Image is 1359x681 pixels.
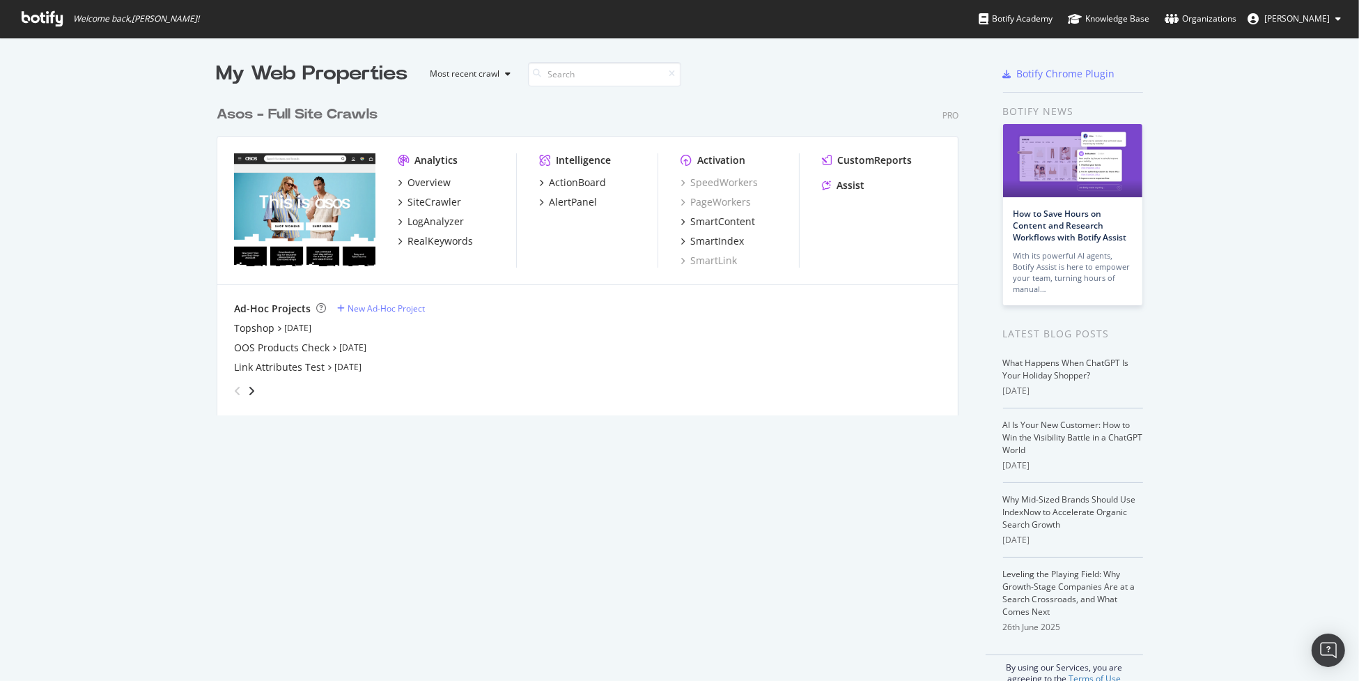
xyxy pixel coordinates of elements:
div: Latest Blog Posts [1003,326,1143,342]
div: Overview [407,176,451,190]
div: Knowledge Base [1068,12,1149,26]
img: How to Save Hours on Content and Research Workflows with Botify Assist [1003,124,1142,197]
div: angle-left [228,380,247,402]
div: 26th June 2025 [1003,621,1143,634]
div: LogAnalyzer [407,215,464,229]
div: ActionBoard [549,176,606,190]
div: [DATE] [1003,534,1143,546]
div: Ad-Hoc Projects [234,302,311,316]
a: [DATE] [334,361,362,373]
a: Link Attributes Test [234,360,325,374]
div: Botify news [1003,104,1143,119]
div: Pro [942,109,958,121]
a: SmartIndex [681,234,744,248]
a: Why Mid-Sized Brands Should Use IndexNow to Accelerate Organic Search Growth [1003,493,1136,530]
div: New Ad-Hoc Project [348,303,425,314]
a: Topshop [234,321,274,335]
div: Botify Academy [979,12,1053,26]
div: SiteCrawler [407,195,461,209]
a: PageWorkers [681,195,751,209]
div: SmartContent [690,215,755,229]
a: How to Save Hours on Content and Research Workflows with Botify Assist [1014,208,1127,243]
a: Leveling the Playing Field: Why Growth-Stage Companies Are at a Search Crossroads, and What Comes... [1003,568,1135,618]
div: SmartIndex [690,234,744,248]
div: [DATE] [1003,385,1143,397]
a: Asos - Full Site Crawls [217,105,383,125]
a: Overview [398,176,451,190]
div: With its powerful AI agents, Botify Assist is here to empower your team, turning hours of manual… [1014,250,1132,295]
div: My Web Properties [217,60,408,88]
a: SpeedWorkers [681,176,758,190]
span: Welcome back, [PERSON_NAME] ! [73,13,199,24]
a: ActionBoard [539,176,606,190]
button: [PERSON_NAME] [1236,8,1352,30]
a: SmartContent [681,215,755,229]
a: LogAnalyzer [398,215,464,229]
div: AlertPanel [549,195,597,209]
div: Asos - Full Site Crawls [217,105,378,125]
div: CustomReports [837,153,912,167]
div: Intelligence [556,153,611,167]
a: AlertPanel [539,195,597,209]
a: Botify Chrome Plugin [1003,67,1115,81]
button: Most recent crawl [419,63,517,85]
div: Analytics [414,153,458,167]
div: Open Intercom Messenger [1312,634,1345,667]
a: RealKeywords [398,234,473,248]
img: www.asos.com [234,153,375,266]
div: RealKeywords [407,234,473,248]
div: angle-right [247,384,256,398]
a: AI Is Your New Customer: How to Win the Visibility Battle in a ChatGPT World [1003,419,1143,456]
a: Assist [822,178,864,192]
div: Botify Chrome Plugin [1017,67,1115,81]
div: Assist [837,178,864,192]
div: Organizations [1165,12,1236,26]
a: CustomReports [822,153,912,167]
input: Search [528,62,681,86]
a: SmartLink [681,254,737,268]
div: [DATE] [1003,459,1143,472]
a: New Ad-Hoc Project [337,303,425,314]
div: grid [217,88,970,415]
a: SiteCrawler [398,195,461,209]
a: OOS Products Check [234,341,329,355]
a: [DATE] [339,342,366,353]
span: Richard Lawther [1264,13,1330,24]
div: Activation [697,153,745,167]
div: Most recent crawl [430,70,500,78]
a: [DATE] [284,322,311,334]
a: What Happens When ChatGPT Is Your Holiday Shopper? [1003,357,1129,381]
